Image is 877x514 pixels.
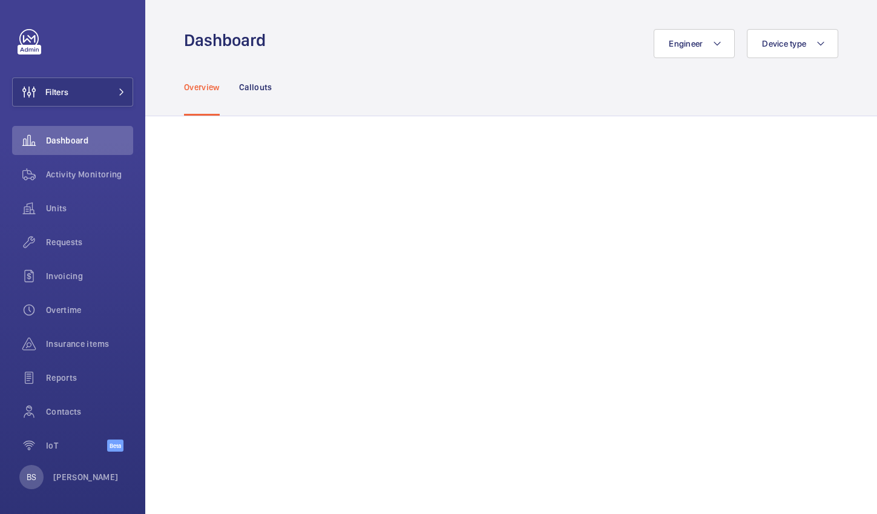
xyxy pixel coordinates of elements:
[46,236,133,248] span: Requests
[45,86,68,98] span: Filters
[747,29,838,58] button: Device type
[53,471,119,483] p: [PERSON_NAME]
[184,81,220,93] p: Overview
[669,39,703,48] span: Engineer
[654,29,735,58] button: Engineer
[46,134,133,147] span: Dashboard
[46,168,133,180] span: Activity Monitoring
[762,39,806,48] span: Device type
[46,304,133,316] span: Overtime
[107,440,123,452] span: Beta
[12,77,133,107] button: Filters
[184,29,273,51] h1: Dashboard
[46,202,133,214] span: Units
[46,338,133,350] span: Insurance items
[46,372,133,384] span: Reports
[46,440,107,452] span: IoT
[46,406,133,418] span: Contacts
[27,471,36,483] p: BS
[46,270,133,282] span: Invoicing
[239,81,272,93] p: Callouts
